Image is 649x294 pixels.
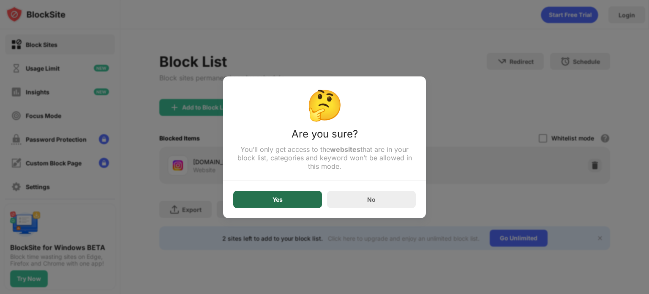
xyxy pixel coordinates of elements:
[330,145,360,153] strong: websites
[233,86,416,122] div: 🤔
[273,196,283,203] div: Yes
[233,127,416,145] div: Are you sure?
[233,145,416,170] div: You’ll only get access to the that are in your block list, categories and keyword won’t be allowe...
[367,196,376,203] div: No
